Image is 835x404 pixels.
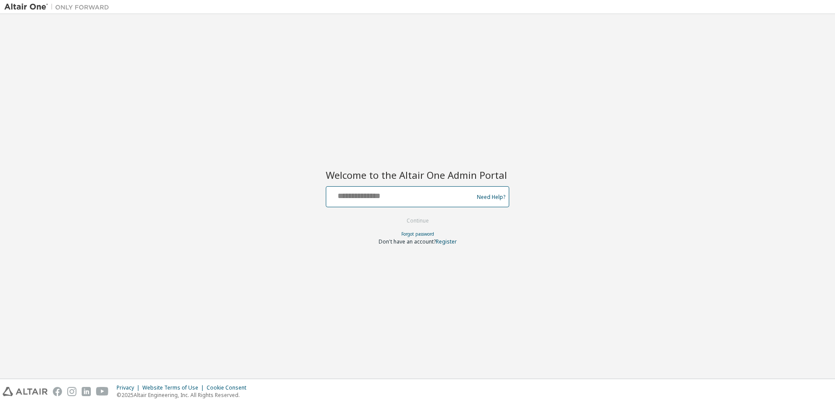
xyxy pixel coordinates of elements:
img: altair_logo.svg [3,387,48,396]
div: Cookie Consent [207,384,252,391]
div: Website Terms of Use [142,384,207,391]
span: Don't have an account? [379,238,436,245]
div: Privacy [117,384,142,391]
img: facebook.svg [53,387,62,396]
a: Register [436,238,457,245]
h2: Welcome to the Altair One Admin Portal [326,169,509,181]
img: linkedin.svg [82,387,91,396]
img: youtube.svg [96,387,109,396]
img: instagram.svg [67,387,76,396]
a: Forgot password [401,231,434,237]
img: Altair One [4,3,114,11]
p: © 2025 Altair Engineering, Inc. All Rights Reserved. [117,391,252,399]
